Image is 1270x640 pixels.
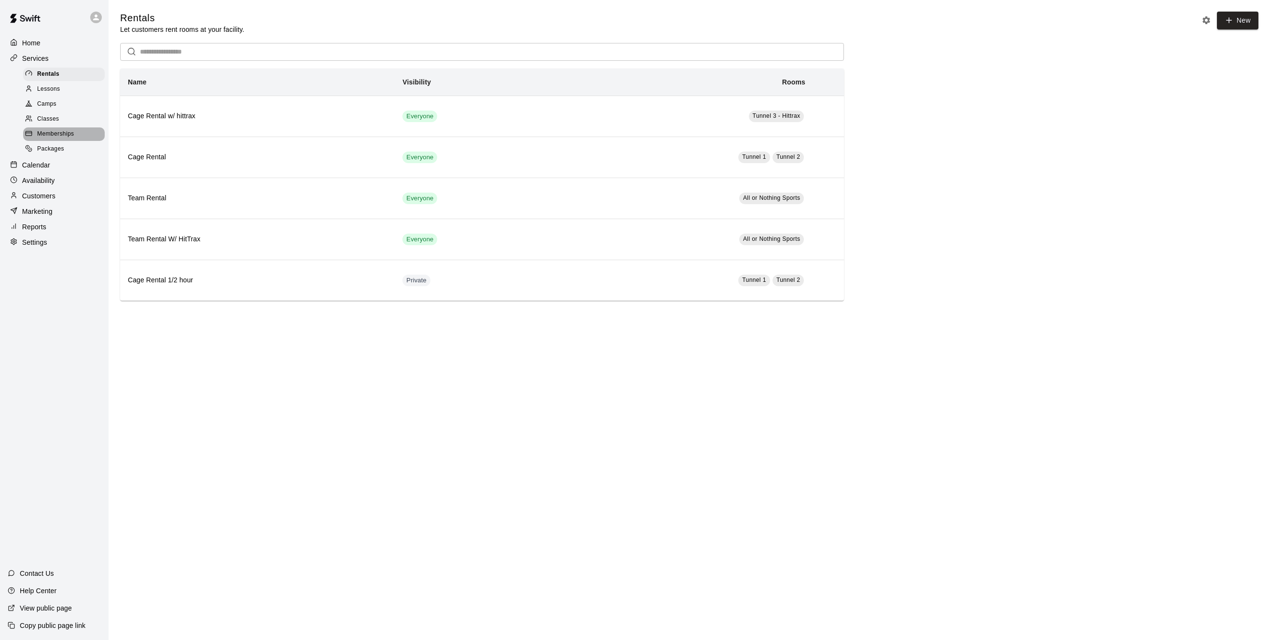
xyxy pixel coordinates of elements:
span: Everyone [402,112,437,121]
div: Lessons [23,83,105,96]
span: All or Nothing Sports [743,236,800,242]
p: Home [22,38,41,48]
a: Rentals [23,67,109,82]
div: Memberships [23,127,105,141]
h6: Team Rental [128,193,387,204]
b: Visibility [402,78,431,86]
p: Copy public page link [20,621,85,630]
h6: Cage Rental [128,152,387,163]
a: Memberships [23,127,109,142]
span: Everyone [402,235,437,244]
a: Services [8,51,101,66]
a: Camps [23,97,109,112]
p: Let customers rent rooms at your facility. [120,25,244,34]
a: New [1217,12,1258,29]
span: Private [402,276,430,285]
p: Reports [22,222,46,232]
p: Customers [22,191,55,201]
p: Availability [22,176,55,185]
span: Camps [37,99,56,109]
h5: Rentals [120,12,244,25]
span: Rentals [37,70,59,79]
span: Tunnel 3 - Hittrax [753,112,801,119]
a: Packages [23,142,109,157]
h6: Cage Rental w/ hittrax [128,111,387,122]
div: Classes [23,112,105,126]
p: Help Center [20,586,56,596]
div: Camps [23,97,105,111]
p: View public page [20,603,72,613]
span: All or Nothing Sports [743,195,800,201]
a: Home [8,36,101,50]
a: Calendar [8,158,101,172]
a: Customers [8,189,101,203]
p: Calendar [22,160,50,170]
div: This service is hidden, and can only be accessed via a direct link [402,275,430,286]
span: Packages [37,144,64,154]
span: Classes [37,114,59,124]
div: This service is visible to all of your customers [402,152,437,163]
table: simple table [120,69,844,301]
span: Everyone [402,153,437,162]
a: Availability [8,173,101,188]
span: Lessons [37,84,60,94]
a: Settings [8,235,101,250]
div: This service is visible to all of your customers [402,234,437,245]
span: Tunnel 1 [742,153,766,160]
a: Classes [23,112,109,127]
p: Contact Us [20,569,54,578]
div: This service is visible to all of your customers [402,193,437,204]
span: Memberships [37,129,74,139]
div: This service is visible to all of your customers [402,111,437,122]
span: Everyone [402,194,437,203]
span: Tunnel 1 [742,277,766,283]
p: Marketing [22,207,53,216]
p: Services [22,54,49,63]
h6: Cage Rental 1/2 hour [128,275,387,286]
p: Settings [22,237,47,247]
div: Packages [23,142,105,156]
a: Marketing [8,204,101,219]
h6: Team Rental W/ HitTrax [128,234,387,245]
a: Reports [8,220,101,234]
b: Name [128,78,147,86]
b: Rooms [782,78,805,86]
span: Tunnel 2 [776,153,800,160]
a: Lessons [23,82,109,97]
span: Tunnel 2 [776,277,800,283]
button: Rental settings [1199,13,1214,28]
div: Rentals [23,68,105,81]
